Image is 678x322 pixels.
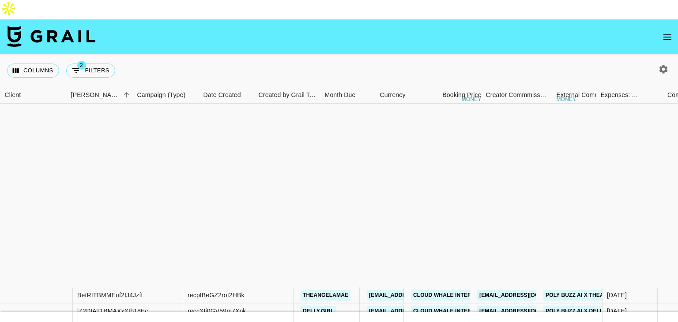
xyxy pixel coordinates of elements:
div: Month Due [325,86,356,104]
button: Show filters [66,64,115,78]
div: BetRITBMMEuf2IJ4JzfL [77,291,144,300]
div: Client [5,86,21,104]
div: Booker [67,86,133,104]
a: poly buzz ai X theangelamaee [543,290,640,301]
div: Booking Price [442,86,481,104]
a: delly.girl [301,306,336,317]
div: Date Created [203,86,241,104]
button: open drawer [659,28,676,46]
div: Client [0,86,67,104]
button: Select columns [7,64,59,78]
div: Currency [376,86,420,104]
div: money [557,97,576,102]
a: [EMAIL_ADDRESS][DOMAIN_NAME] [367,306,466,317]
div: Currency [380,86,406,104]
a: Cloud Whale Interactive Technology LLC [411,290,545,301]
img: Grail Talent [7,26,95,47]
div: Creator Commmission Override [486,86,552,104]
div: Campaign (Type) [133,86,199,104]
a: theangelamae [301,290,350,301]
div: money [462,97,482,102]
div: reccXIi0GV59m7Xpk [188,307,246,315]
div: Date Created [199,86,254,104]
div: Expenses: Remove Commission? [596,86,640,104]
div: Creator Commmission Override [486,86,548,104]
div: Campaign (Type) [137,86,186,104]
div: lZ2DIAT1BMAXxXtb18Ec [77,307,148,315]
div: Created by Grail Team [254,86,320,104]
div: Created by Grail Team [259,86,319,104]
span: 2 [77,61,86,70]
div: [PERSON_NAME] [71,86,121,104]
a: Poly buzz ai X Delly.girl [543,306,622,317]
div: External Commission [557,86,616,104]
div: recpIBeGZ2roI2HBk [188,291,245,300]
button: Sort [121,89,133,101]
a: [EMAIL_ADDRESS][DOMAIN_NAME] [477,290,576,301]
div: Month Due [320,86,376,104]
a: Cloud Whale Interactive Technology LLC [411,306,545,317]
div: 10/07/2025 [607,291,627,300]
div: 10/07/2025 [607,307,627,315]
a: [EMAIL_ADDRESS][DOMAIN_NAME] [477,306,576,317]
a: [EMAIL_ADDRESS][DOMAIN_NAME] [367,290,466,301]
div: Expenses: Remove Commission? [601,86,639,104]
